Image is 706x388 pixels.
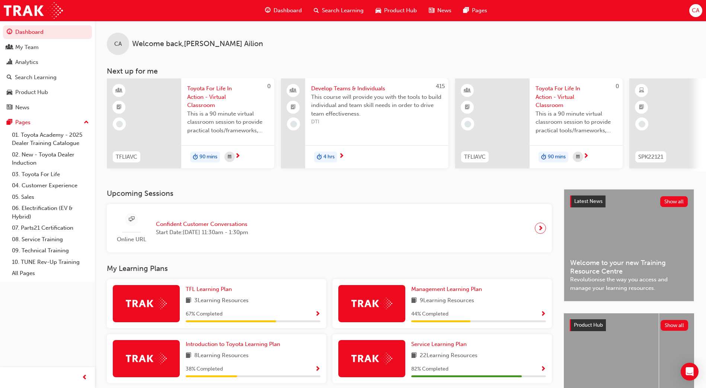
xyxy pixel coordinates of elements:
[7,119,12,126] span: pages-icon
[132,40,263,48] span: Welcome back , [PERSON_NAME] Ailion
[570,259,688,275] span: Welcome to your new Training Resource Centre
[3,85,92,99] a: Product Hub
[464,121,471,127] span: learningRecordVerb_NONE-icon
[315,365,320,374] button: Show Progress
[186,296,191,305] span: book-icon
[3,24,92,116] button: DashboardMy TeamAnalyticsSearch LearningProduct HubNews
[411,341,467,347] span: Service Learning Plan
[540,310,546,319] button: Show Progress
[689,4,702,17] button: CA
[187,84,268,110] span: Toyota For Life In Action - Virtual Classroom
[199,153,217,161] span: 90 mins
[538,223,543,233] span: next-icon
[9,203,92,222] a: 06. Electrification (EV & Hybrid)
[465,103,470,112] span: booktick-icon
[9,245,92,256] a: 09. Technical Training
[639,86,644,96] span: learningResourceType_ELEARNING-icon
[15,73,57,82] div: Search Learning
[3,55,92,69] a: Analytics
[311,84,443,93] span: Develop Teams & Individuals
[116,86,122,96] span: learningResourceType_INSTRUCTOR_LED-icon
[315,310,320,319] button: Show Progress
[315,366,320,373] span: Show Progress
[322,6,364,15] span: Search Learning
[570,319,688,331] a: Product HubShow all
[540,366,546,373] span: Show Progress
[193,152,198,162] span: duration-icon
[107,78,274,168] a: 0TFLIAVCToyota For Life In Action - Virtual ClassroomThis is a 90 minute virtual classroom sessio...
[290,121,297,127] span: learningRecordVerb_NONE-icon
[186,341,280,347] span: Introduction to Toyota Learning Plan
[376,6,381,15] span: car-icon
[540,311,546,318] span: Show Progress
[384,6,417,15] span: Product Hub
[455,78,623,168] a: 0TFLIAVCToyota For Life In Action - Virtual ClassroomThis is a 90 minute virtual classroom sessio...
[228,152,231,162] span: calendar-icon
[116,103,122,112] span: booktick-icon
[564,189,694,301] a: Latest NewsShow allWelcome to your new Training Resource CentreRevolutionise the way you access a...
[315,311,320,318] span: Show Progress
[9,234,92,245] a: 08. Service Training
[186,310,223,319] span: 67 % Completed
[3,116,92,129] button: Pages
[9,180,92,191] a: 04. Customer Experience
[9,149,92,169] a: 02. New - Toyota Dealer Induction
[317,152,322,162] span: duration-icon
[186,340,283,349] a: Introduction to Toyota Learning Plan
[15,118,31,127] div: Pages
[411,365,448,374] span: 82 % Completed
[465,86,470,96] span: learningResourceType_INSTRUCTOR_LED-icon
[638,153,663,161] span: SPK22121
[351,298,392,309] img: Trak
[411,285,485,294] a: Management Learning Plan
[472,6,487,15] span: Pages
[113,235,150,244] span: Online URL
[661,320,689,331] button: Show all
[7,74,12,81] span: search-icon
[411,340,470,349] a: Service Learning Plan
[420,351,477,360] span: 22 Learning Resources
[194,296,249,305] span: 3 Learning Resources
[583,153,589,160] span: next-icon
[616,83,619,90] span: 0
[15,88,48,97] div: Product Hub
[437,6,451,15] span: News
[576,152,580,162] span: calendar-icon
[411,351,417,360] span: book-icon
[4,2,63,19] img: Trak
[187,110,268,135] span: This is a 90 minute virtual classroom session to provide practical tools/frameworks, behaviours a...
[3,25,92,39] a: Dashboard
[314,6,319,15] span: search-icon
[692,6,699,15] span: CA
[291,103,296,112] span: booktick-icon
[15,58,38,67] div: Analytics
[463,6,469,15] span: pages-icon
[660,196,688,207] button: Show all
[267,83,271,90] span: 0
[114,40,122,48] span: CA
[15,43,39,52] div: My Team
[339,153,344,160] span: next-icon
[9,129,92,149] a: 01. Toyota Academy - 2025 Dealer Training Catalogue
[574,198,603,204] span: Latest News
[235,153,240,160] span: next-icon
[311,118,443,126] span: DTI
[7,29,12,36] span: guage-icon
[259,3,308,18] a: guage-iconDashboard
[411,286,482,292] span: Management Learning Plan
[291,86,296,96] span: people-icon
[186,365,223,374] span: 38 % Completed
[113,210,546,247] a: Online URLConfident Customer ConversationsStart Date:[DATE] 11:30am - 1:30pm
[84,118,89,127] span: up-icon
[570,275,688,292] span: Revolutionise the way you access and manage your learning resources.
[82,373,87,382] span: prev-icon
[411,296,417,305] span: book-icon
[570,195,688,207] a: Latest NewsShow all
[265,6,271,15] span: guage-icon
[186,285,235,294] a: TFL Learning Plan
[156,220,248,229] span: Confident Customer Conversations
[186,351,191,360] span: book-icon
[639,103,644,112] span: booktick-icon
[7,44,12,51] span: people-icon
